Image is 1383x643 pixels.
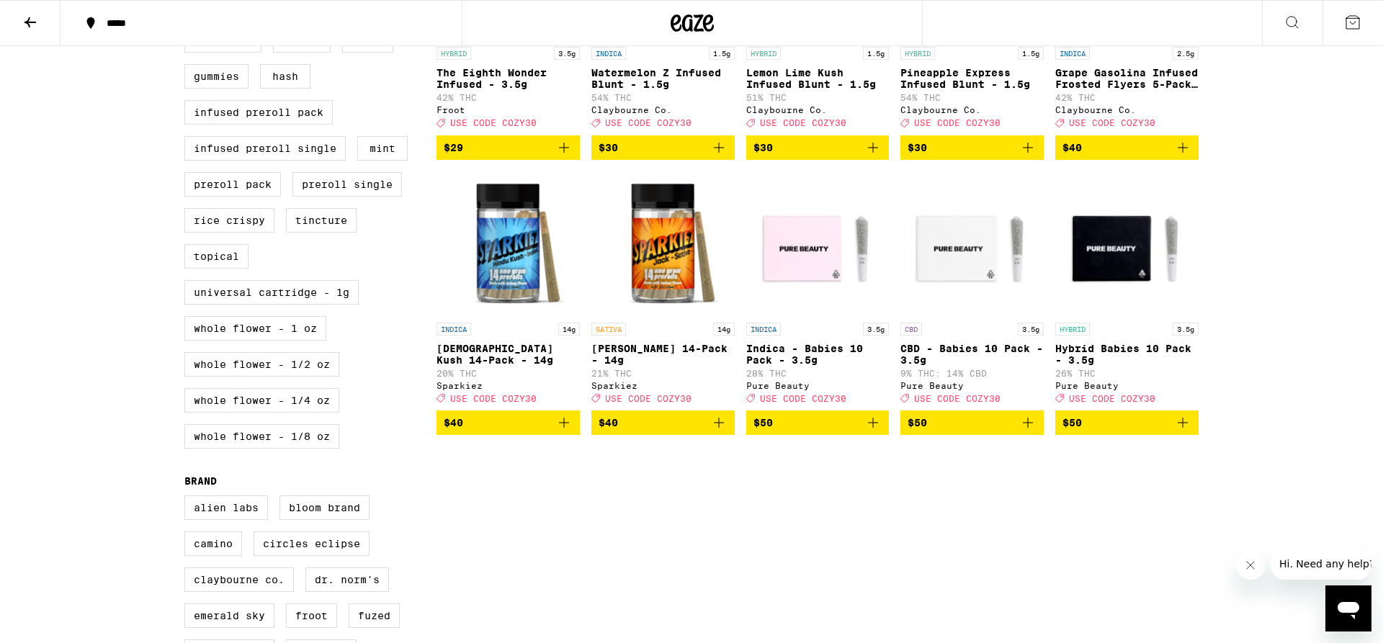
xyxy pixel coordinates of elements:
[184,495,268,520] label: Alien Labs
[184,424,339,449] label: Whole Flower - 1/8 oz
[554,47,580,60] p: 3.5g
[591,105,735,114] div: Claybourne Co.
[1055,369,1199,378] p: 26% THC
[444,417,463,428] span: $40
[184,388,339,413] label: Whole Flower - 1/4 oz
[437,67,580,90] p: The Eighth Wonder Infused - 3.5g
[746,171,890,410] a: Open page for Indica - Babies 10 Pack - 3.5g from Pure Beauty
[1055,410,1199,435] button: Add to bag
[746,135,890,160] button: Add to bag
[437,343,580,366] p: [DEMOGRAPHIC_DATA] Kush 14-Pack - 14g
[591,93,735,102] p: 54% THC
[184,352,339,377] label: Whole Flower - 1/2 oz
[9,10,104,22] span: Hi. Need any help?
[437,135,580,160] button: Add to bag
[591,369,735,378] p: 21% THC
[863,323,889,336] p: 3.5g
[900,171,1044,315] img: Pure Beauty - CBD - Babies 10 Pack - 3.5g
[1055,171,1199,410] a: Open page for Hybrid Babies 10 Pack - 3.5g from Pure Beauty
[558,323,580,336] p: 14g
[746,410,890,435] button: Add to bag
[437,47,471,60] p: HYBRID
[591,47,626,60] p: INDICA
[184,100,333,125] label: Infused Preroll Pack
[305,567,389,592] label: Dr. Norm's
[1062,142,1082,153] span: $40
[357,136,408,161] label: Mint
[900,381,1044,390] div: Pure Beauty
[591,410,735,435] button: Add to bag
[1055,67,1199,90] p: Grape Gasolina Infused Frosted Flyers 5-Pack - 2.5g
[914,119,1001,128] span: USE CODE COZY30
[286,603,337,628] label: Froot
[1069,394,1155,403] span: USE CODE COZY30
[437,105,580,114] div: Froot
[753,417,773,428] span: $50
[599,142,618,153] span: $30
[184,172,281,197] label: Preroll Pack
[1055,343,1199,366] p: Hybrid Babies 10 Pack - 3.5g
[184,280,359,305] label: Universal Cartridge - 1g
[900,47,935,60] p: HYBRID
[591,323,626,336] p: SATIVA
[444,142,463,153] span: $29
[746,381,890,390] div: Pure Beauty
[599,417,618,428] span: $40
[437,171,580,410] a: Open page for Hindu Kush 14-Pack - 14g from Sparkiez
[184,531,242,556] label: Camino
[900,410,1044,435] button: Add to bag
[184,567,294,592] label: Claybourne Co.
[605,119,691,128] span: USE CODE COZY30
[1055,105,1199,114] div: Claybourne Co.
[184,64,249,89] label: Gummies
[184,475,217,487] legend: Brand
[746,171,890,315] img: Pure Beauty - Indica - Babies 10 Pack - 3.5g
[746,93,890,102] p: 51% THC
[605,394,691,403] span: USE CODE COZY30
[1055,171,1199,315] img: Pure Beauty - Hybrid Babies 10 Pack - 3.5g
[1018,47,1044,60] p: 1.5g
[184,603,274,628] label: Emerald Sky
[713,323,735,336] p: 14g
[746,323,781,336] p: INDICA
[908,417,927,428] span: $50
[591,67,735,90] p: Watermelon Z Infused Blunt - 1.5g
[746,67,890,90] p: Lemon Lime Kush Infused Blunt - 1.5g
[1236,551,1265,580] iframe: Close message
[746,343,890,366] p: Indica - Babies 10 Pack - 3.5g
[709,47,735,60] p: 1.5g
[760,119,846,128] span: USE CODE COZY30
[437,381,580,390] div: Sparkiez
[184,316,326,341] label: Whole Flower - 1 oz
[900,369,1044,378] p: 9% THC: 14% CBD
[591,381,735,390] div: Sparkiez
[900,105,1044,114] div: Claybourne Co.
[437,171,580,315] img: Sparkiez - Hindu Kush 14-Pack - 14g
[1325,585,1371,631] iframe: Button to launch messaging window
[746,105,890,114] div: Claybourne Co.
[753,142,773,153] span: $30
[746,369,890,378] p: 28% THC
[1055,93,1199,102] p: 42% THC
[900,67,1044,90] p: Pineapple Express Infused Blunt - 1.5g
[1062,417,1082,428] span: $50
[914,394,1001,403] span: USE CODE COZY30
[1173,47,1199,60] p: 2.5g
[863,47,889,60] p: 1.5g
[900,323,922,336] p: CBD
[184,208,274,233] label: Rice Crispy
[450,119,537,128] span: USE CODE COZY30
[349,603,400,628] label: Fuzed
[900,171,1044,410] a: Open page for CBD - Babies 10 Pack - 3.5g from Pure Beauty
[437,323,471,336] p: INDICA
[1069,119,1155,128] span: USE CODE COZY30
[260,64,310,89] label: Hash
[450,394,537,403] span: USE CODE COZY30
[900,135,1044,160] button: Add to bag
[437,93,580,102] p: 42% THC
[184,244,249,269] label: Topical
[591,135,735,160] button: Add to bag
[1055,323,1090,336] p: HYBRID
[1055,135,1199,160] button: Add to bag
[1055,381,1199,390] div: Pure Beauty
